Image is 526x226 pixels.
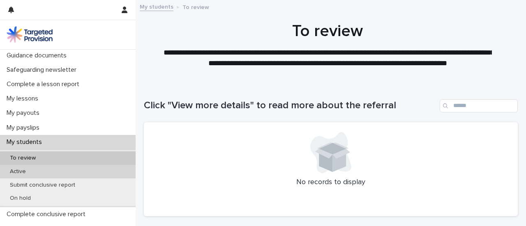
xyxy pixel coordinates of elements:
[3,124,46,132] p: My payslips
[3,182,82,189] p: Submit conclusive report
[144,100,436,112] h1: Click "View more details" to read more about the referral
[154,178,508,187] p: No records to display
[3,168,32,175] p: Active
[3,95,45,103] p: My lessons
[140,2,173,11] a: My students
[440,99,518,112] input: Search
[3,80,86,88] p: Complete a lesson report
[3,195,37,202] p: On hold
[144,21,512,41] h1: To review
[3,138,48,146] p: My students
[3,52,73,59] p: Guidance documents
[7,26,53,43] img: M5nRWzHhSzIhMunXDL62
[3,155,42,162] p: To review
[3,210,92,218] p: Complete conclusive report
[3,109,46,117] p: My payouts
[3,66,83,74] p: Safeguarding newsletter
[182,2,209,11] p: To review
